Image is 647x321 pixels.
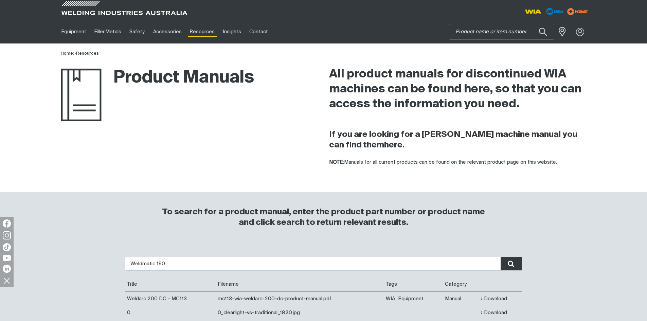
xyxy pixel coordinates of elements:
[481,309,507,317] a: Download
[3,243,11,251] img: TikTok
[149,20,186,43] a: Accessories
[329,159,587,166] p: Manuals for all current products can be found on the relevant product page on this website.
[125,306,216,320] td: 0
[219,20,245,43] a: Insights
[329,130,577,149] strong: If you are looking for a [PERSON_NAME] machine manual you can find them
[1,275,13,286] img: hide socials
[125,277,216,291] th: Title
[3,255,11,261] img: YouTube
[565,6,590,17] img: miller
[73,51,76,56] span: >
[3,219,11,228] img: Facebook
[329,160,344,165] strong: NOTE:
[443,277,479,291] th: Category
[449,24,554,39] input: Product name or item number...
[57,20,90,43] a: Equipment
[90,20,125,43] a: Filler Metals
[186,20,219,43] a: Resources
[61,67,254,89] h1: Product Manuals
[3,231,11,239] img: Instagram
[125,291,216,306] td: Weldarc 200 DC - MC113
[245,20,272,43] a: Contact
[3,265,11,273] img: LinkedIn
[159,207,488,228] h3: To search for a product manual, enter the product part number or product name and click search to...
[61,51,73,56] a: Home
[125,257,522,270] input: Enter search...
[216,306,384,320] td: 0_clearlight-vs-traditional_1820.jpg
[216,291,384,306] td: mc113-wia-weldarc-200-dc-product-manual.pdf
[76,51,99,56] a: Resources
[329,67,587,112] h2: All product manuals for discontinued WIA machines can be found here, so that you can access the i...
[384,141,405,149] a: here.
[216,277,384,291] th: Filename
[384,277,443,291] th: Tags
[532,24,555,40] button: Search products
[125,20,149,43] a: Safety
[443,291,479,306] td: Manual
[57,20,457,43] nav: Main
[481,295,507,303] a: Download
[384,291,443,306] td: WIA, Equipment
